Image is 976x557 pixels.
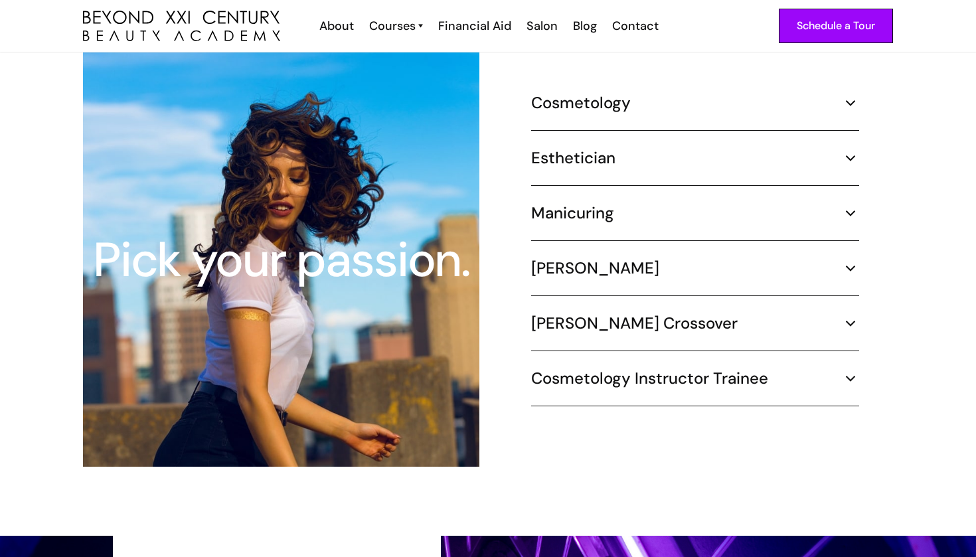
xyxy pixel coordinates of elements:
[518,17,564,35] a: Salon
[612,17,659,35] div: Contact
[83,11,280,42] img: beyond 21st century beauty academy logo
[531,368,768,388] h5: Cosmetology Instructor Trainee
[531,93,631,113] h5: Cosmetology
[531,313,738,333] h5: [PERSON_NAME] Crossover
[573,17,597,35] div: Blog
[531,203,614,223] h5: Manicuring
[311,17,361,35] a: About
[83,50,479,467] img: hair stylist student
[84,236,478,284] div: Pick your passion.
[531,258,659,278] h5: [PERSON_NAME]
[83,11,280,42] a: home
[604,17,665,35] a: Contact
[564,17,604,35] a: Blog
[797,17,875,35] div: Schedule a Tour
[319,17,354,35] div: About
[779,9,893,43] a: Schedule a Tour
[531,148,615,168] h5: Esthetician
[438,17,511,35] div: Financial Aid
[430,17,518,35] a: Financial Aid
[369,17,416,35] div: Courses
[369,17,423,35] a: Courses
[527,17,558,35] div: Salon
